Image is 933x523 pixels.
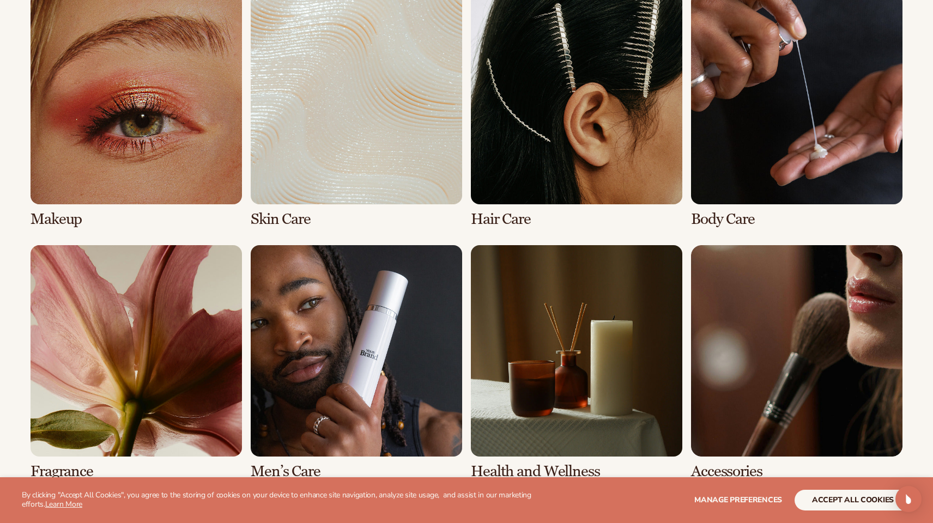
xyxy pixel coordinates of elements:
h3: Hair Care [471,211,682,228]
a: Learn More [45,499,82,509]
button: accept all cookies [795,490,911,510]
h3: Makeup [31,211,242,228]
p: By clicking "Accept All Cookies", you agree to the storing of cookies on your device to enhance s... [22,491,550,509]
h3: Skin Care [251,211,462,228]
div: 6 / 8 [251,245,462,480]
h3: Body Care [691,211,902,228]
div: 7 / 8 [471,245,682,480]
div: 5 / 8 [31,245,242,480]
span: Manage preferences [694,495,782,505]
div: Open Intercom Messenger [895,486,922,512]
button: Manage preferences [694,490,782,510]
div: 8 / 8 [691,245,902,480]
